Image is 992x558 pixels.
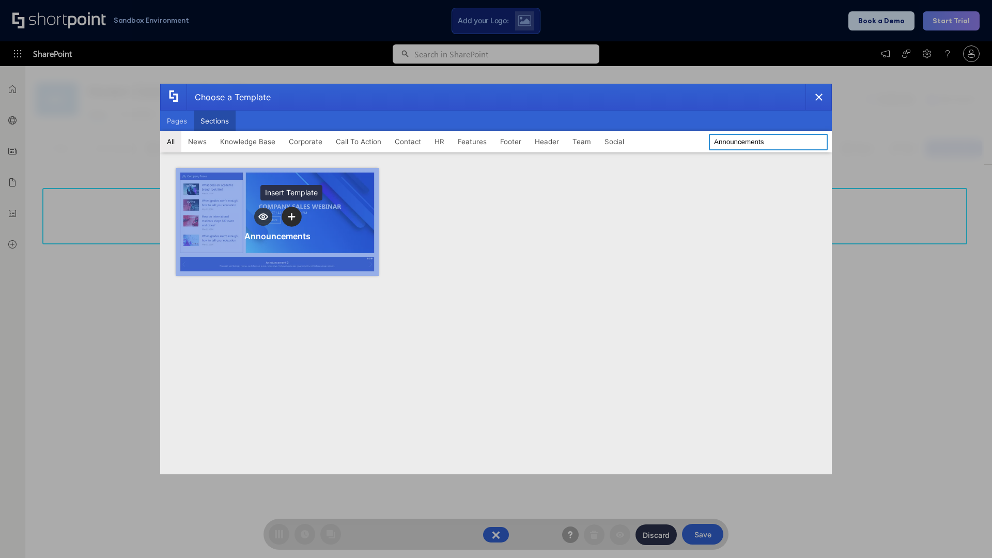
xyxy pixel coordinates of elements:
[329,131,388,152] button: Call To Action
[451,131,493,152] button: Features
[194,111,236,131] button: Sections
[428,131,451,152] button: HR
[160,131,181,152] button: All
[709,134,828,150] input: Search
[598,131,631,152] button: Social
[282,131,329,152] button: Corporate
[493,131,528,152] button: Footer
[160,84,832,474] div: template selector
[528,131,566,152] button: Header
[181,131,213,152] button: News
[187,84,271,110] div: Choose a Template
[388,131,428,152] button: Contact
[244,231,311,241] div: Announcements
[566,131,598,152] button: Team
[160,111,194,131] button: Pages
[940,508,992,558] iframe: Chat Widget
[213,131,282,152] button: Knowledge Base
